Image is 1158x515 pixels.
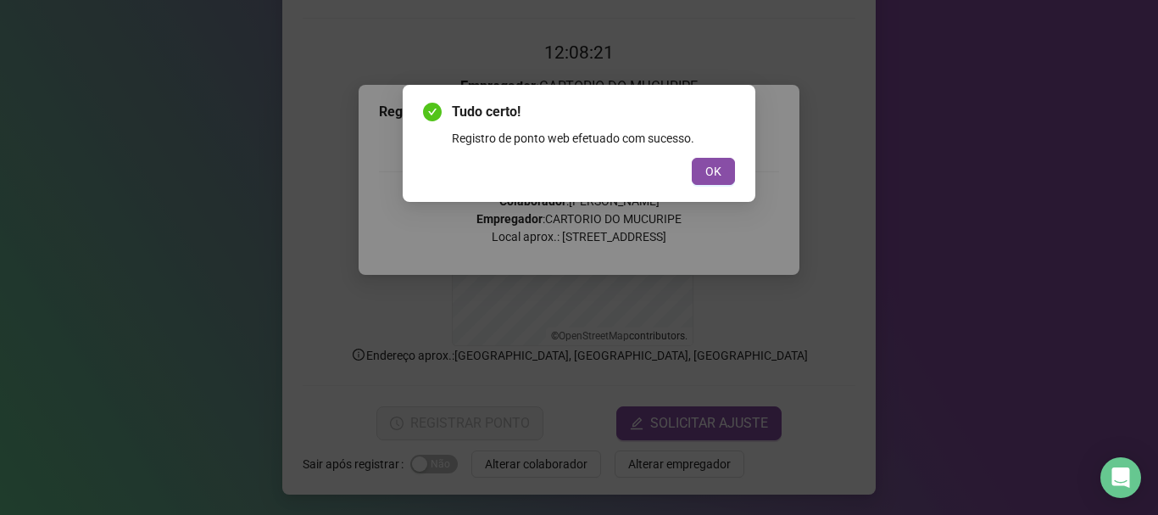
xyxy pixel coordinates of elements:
span: OK [705,162,721,181]
div: Open Intercom Messenger [1100,457,1141,498]
span: Tudo certo! [452,102,735,122]
span: check-circle [423,103,442,121]
div: Registro de ponto web efetuado com sucesso. [452,129,735,148]
button: OK [692,158,735,185]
